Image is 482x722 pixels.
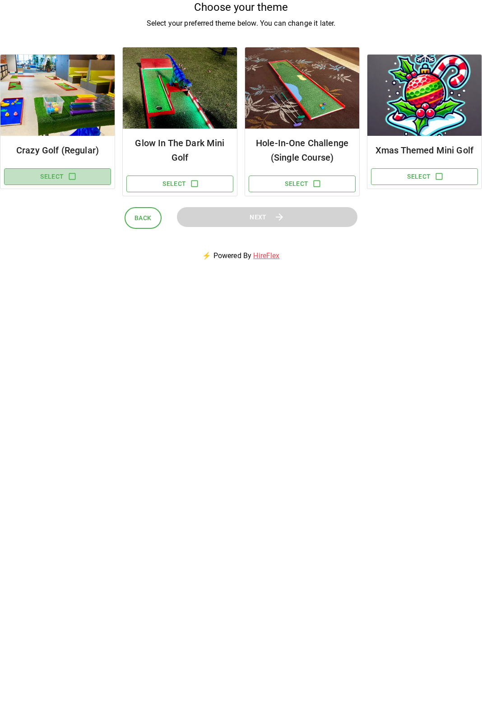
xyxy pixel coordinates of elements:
button: Select [371,168,478,185]
p: ⚡ Powered By [191,240,290,272]
h6: Xmas Themed Mini Golf [375,143,474,157]
h6: Hole-In-One Challenge (Single Course) [252,136,352,165]
img: Package [367,55,482,136]
button: Back [125,207,162,229]
h6: Crazy Golf (Regular) [8,143,107,157]
h6: Glow In The Dark Mini Golf [130,136,230,165]
a: HireFlex [253,251,279,260]
button: Select [126,176,233,192]
span: Next [250,212,267,223]
button: Select [4,168,111,185]
img: Package [123,47,237,129]
button: Next [177,207,357,227]
img: Package [0,55,115,136]
span: Back [134,213,152,224]
img: Package [245,47,359,129]
button: Select [249,176,356,192]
